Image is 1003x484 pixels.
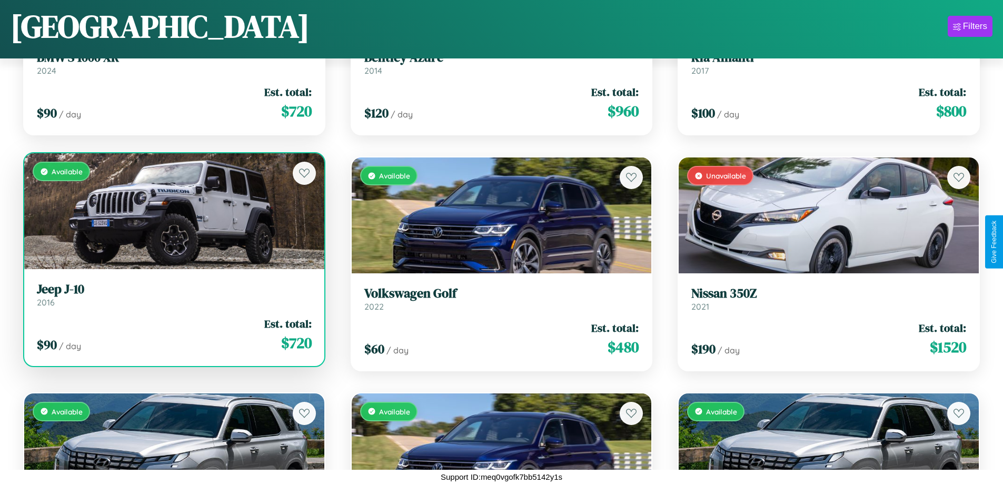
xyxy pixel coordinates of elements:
[391,109,413,120] span: / day
[379,171,410,180] span: Available
[386,345,409,355] span: / day
[936,101,966,122] span: $ 800
[37,336,57,353] span: $ 90
[59,341,81,351] span: / day
[718,345,740,355] span: / day
[591,84,639,100] span: Est. total:
[11,5,310,48] h1: [GEOGRAPHIC_DATA]
[691,50,966,76] a: Kia Amanti2017
[591,320,639,335] span: Est. total:
[441,470,562,484] p: Support ID: meq0vgofk7bb5142y1s
[691,301,709,312] span: 2021
[691,286,966,301] h3: Nissan 350Z
[364,65,382,76] span: 2014
[608,337,639,358] span: $ 480
[691,104,715,122] span: $ 100
[37,297,55,308] span: 2016
[364,286,639,312] a: Volkswagen Golf2022
[364,50,639,76] a: Bentley Azure2014
[364,301,384,312] span: 2022
[930,337,966,358] span: $ 1520
[52,167,83,176] span: Available
[364,286,639,301] h3: Volkswagen Golf
[706,407,737,416] span: Available
[37,282,312,297] h3: Jeep J-10
[264,84,312,100] span: Est. total:
[691,65,709,76] span: 2017
[919,320,966,335] span: Est. total:
[919,84,966,100] span: Est. total:
[37,65,56,76] span: 2024
[691,286,966,312] a: Nissan 350Z2021
[608,101,639,122] span: $ 960
[264,316,312,331] span: Est. total:
[379,407,410,416] span: Available
[706,171,746,180] span: Unavailable
[281,101,312,122] span: $ 720
[37,50,312,76] a: BMW S 1000 XR2024
[948,16,992,37] button: Filters
[37,104,57,122] span: $ 90
[364,104,389,122] span: $ 120
[990,221,998,263] div: Give Feedback
[52,407,83,416] span: Available
[963,21,987,32] div: Filters
[364,340,384,358] span: $ 60
[717,109,739,120] span: / day
[281,332,312,353] span: $ 720
[37,282,312,308] a: Jeep J-102016
[59,109,81,120] span: / day
[691,340,716,358] span: $ 190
